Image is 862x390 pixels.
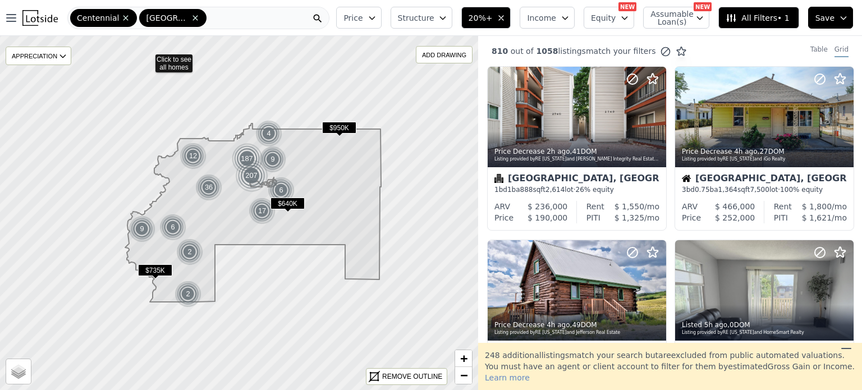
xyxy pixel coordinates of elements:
[492,47,508,56] span: 810
[175,281,202,308] img: g1.png
[650,10,686,26] span: Assumable Loan(s)
[682,156,848,163] div: Listing provided by RE [US_STATE] and iGo Realty
[682,147,848,156] div: Price Decrease , 27 DOM
[815,12,835,24] span: Save
[494,320,661,329] div: Price Decrease , 49 DOM
[175,281,201,308] div: 2
[704,321,727,329] time: 2025-09-02 16:36
[694,2,712,11] div: NEW
[494,329,661,336] div: Listing provided by RE [US_STATE] and Jefferson Real Estate
[600,212,659,223] div: /mo
[682,201,698,212] div: ARV
[22,10,58,26] img: Lotside
[268,177,295,204] img: g1.png
[494,156,661,163] div: Listing provided by RE [US_STATE] and [PERSON_NAME] Integrity Real Estate LLC
[259,146,286,173] div: 9
[494,185,659,194] div: 1 bd 1 ba sqft lot · 26% equity
[528,213,567,222] span: $ 190,000
[235,159,269,192] img: g5.png
[618,2,636,11] div: NEW
[460,351,467,365] span: +
[643,7,709,29] button: Assumable Loan(s)
[249,198,276,224] img: g1.png
[138,264,172,281] div: $735K
[159,214,187,241] img: g1.png
[255,120,283,147] img: g1.png
[494,174,503,183] img: Condominium
[343,12,363,24] span: Price
[176,238,203,265] div: 2
[129,215,156,242] img: g1.png
[398,12,434,24] span: Structure
[416,47,472,63] div: ADD DRAWING
[520,7,575,29] button: Income
[231,143,264,175] img: g4.png
[675,66,853,231] a: Price Decrease 4h ago,27DOMListing provided byRE [US_STATE]and iGo RealtyHouse[GEOGRAPHIC_DATA], ...
[682,185,847,194] div: 3 bd 0.75 ba sqft lot · 100% equity
[545,186,565,194] span: 2,614
[382,371,442,382] div: REMOVE OUTLINE
[808,7,853,29] button: Save
[835,45,849,57] div: Grid
[255,120,282,147] div: 4
[494,212,513,223] div: Price
[682,329,848,336] div: Listing provided by RE [US_STATE] and HomeSmart Realty
[494,201,510,212] div: ARV
[810,45,828,57] div: Table
[460,368,467,382] span: −
[520,186,533,194] span: 888
[195,174,222,201] div: 36
[547,148,570,155] time: 2025-09-02 19:26
[774,201,792,212] div: Rent
[6,47,71,65] div: APPRECIATION
[726,12,789,24] span: All Filters • 1
[715,202,755,211] span: $ 466,000
[792,201,847,212] div: /mo
[715,213,755,222] span: $ 252,000
[391,7,452,29] button: Structure
[249,198,276,224] div: 17
[604,201,659,212] div: /mo
[129,215,155,242] div: 9
[259,146,287,173] img: g1.png
[159,214,186,241] div: 6
[138,264,172,276] span: $735K
[718,7,799,29] button: All Filters• 1
[77,12,119,24] span: Centennial
[788,212,847,223] div: /mo
[270,198,305,214] div: $640K
[180,143,207,169] div: 12
[734,148,757,155] time: 2025-09-02 17:34
[586,212,600,223] div: PITI
[682,174,691,183] img: House
[534,47,558,56] span: 1058
[718,186,737,194] span: 1,364
[336,7,381,29] button: Price
[146,12,189,24] span: [GEOGRAPHIC_DATA]-[GEOGRAPHIC_DATA]-[GEOGRAPHIC_DATA]
[485,373,530,382] span: Learn more
[195,174,223,201] img: g1.png
[455,350,472,367] a: Zoom in
[478,45,687,57] div: out of listings
[586,201,604,212] div: Rent
[494,147,661,156] div: Price Decrease , 41 DOM
[322,122,356,138] div: $950K
[478,343,862,390] div: 248 additional listing s match your search but are excluded from public automated valuations. You...
[494,174,659,185] div: [GEOGRAPHIC_DATA], [GEOGRAPHIC_DATA]
[235,159,268,192] div: 207
[615,213,644,222] span: $ 1,325
[547,321,570,329] time: 2025-09-02 17:25
[6,359,31,384] a: Layers
[461,7,511,29] button: 20%+
[469,12,493,24] span: 20%+
[802,213,832,222] span: $ 1,621
[180,143,207,169] img: g1.png
[270,198,305,209] span: $640K
[750,186,769,194] span: 7,500
[455,367,472,384] a: Zoom out
[802,202,832,211] span: $ 1,800
[586,45,656,57] span: match your filters
[528,202,567,211] span: $ 236,000
[682,174,847,185] div: [GEOGRAPHIC_DATA], [GEOGRAPHIC_DATA]
[682,212,701,223] div: Price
